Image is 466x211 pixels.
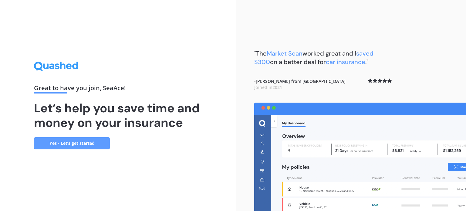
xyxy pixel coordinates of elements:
[254,49,373,66] span: saved $300
[34,137,110,149] a: Yes - Let’s get started
[326,58,365,66] span: car insurance
[34,101,202,130] h1: Let’s help you save time and money on your insurance
[254,84,282,90] span: Joined in 2021
[34,85,202,94] div: Great to have you join , SeaAce !
[254,103,466,211] img: dashboard.webp
[254,78,346,90] b: - [PERSON_NAME] from [GEOGRAPHIC_DATA]
[254,49,373,66] b: "The worked great and I on a better deal for ."
[267,49,302,57] span: Market Scan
